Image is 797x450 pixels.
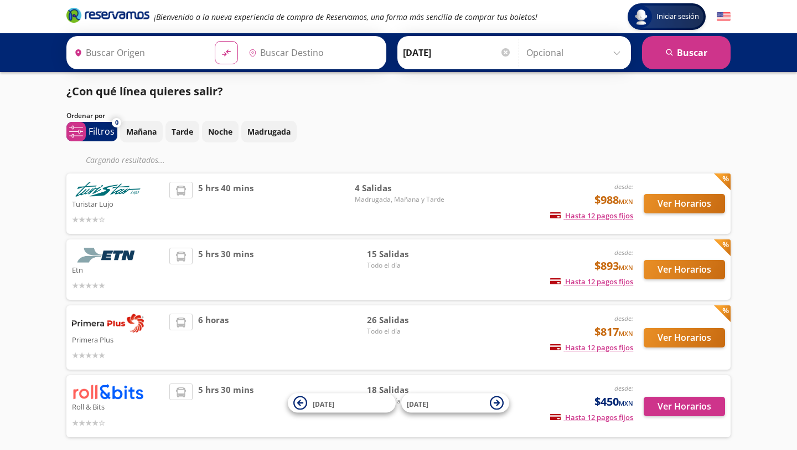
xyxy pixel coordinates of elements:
img: Turistar Lujo [72,182,144,197]
span: $450 [594,393,633,410]
span: $817 [594,324,633,340]
p: Roll & Bits [72,400,164,413]
p: Ordenar por [66,111,105,121]
span: 4 Salidas [355,182,444,195]
span: $988 [594,192,633,208]
em: Cargando resultados ... [86,155,165,165]
em: desde: [614,314,633,323]
button: Ver Horarios [644,328,725,347]
input: Opcional [526,39,625,67]
span: 5 hrs 40 mins [198,182,253,226]
button: 0Filtros [66,122,117,141]
button: Madrugada [241,121,297,142]
em: ¡Bienvenido a la nueva experiencia de compra de Reservamos, una forma más sencilla de comprar tus... [154,12,537,22]
img: Roll & Bits [72,383,144,400]
p: Filtros [89,125,115,138]
small: MXN [619,329,633,337]
span: Hasta 12 pagos fijos [550,211,633,221]
p: Primera Plus [72,333,164,346]
img: Etn [72,248,144,263]
span: [DATE] [407,399,428,408]
button: Ver Horarios [644,260,725,279]
img: Primera Plus [72,314,144,333]
span: Hasta 12 pagos fijos [550,277,633,287]
small: MXN [619,197,633,206]
p: Etn [72,263,164,276]
span: Todo el día [367,260,444,270]
button: Mañana [120,121,163,142]
span: Todo el día [367,326,444,336]
input: Elegir Fecha [403,39,511,67]
span: 6 horas [198,314,229,361]
span: 5 hrs 30 mins [198,383,253,428]
span: $893 [594,258,633,274]
p: Tarde [172,126,193,137]
button: English [717,10,731,24]
button: [DATE] [401,393,509,413]
input: Buscar Origen [70,39,206,67]
span: 26 Salidas [367,314,444,326]
span: 18 Salidas [367,383,444,396]
p: Turistar Lujo [72,197,164,210]
p: Mañana [126,126,157,137]
p: Madrugada [247,126,291,137]
span: Hasta 12 pagos fijos [550,412,633,422]
span: 15 Salidas [367,248,444,260]
span: Madrugada, Mañana y Tarde [355,195,444,204]
span: 5 hrs 30 mins [198,248,253,292]
em: desde: [614,383,633,393]
span: Iniciar sesión [652,11,703,22]
small: MXN [619,399,633,407]
p: Noche [208,126,232,137]
p: ¿Con qué línea quieres salir? [66,83,223,100]
input: Buscar Destino [244,39,380,67]
small: MXN [619,263,633,272]
em: desde: [614,248,633,257]
button: Noche [202,121,239,142]
span: [DATE] [313,399,334,408]
button: [DATE] [288,393,396,413]
a: Brand Logo [66,7,149,27]
span: 0 [115,118,118,127]
button: Ver Horarios [644,194,725,213]
span: Hasta 12 pagos fijos [550,342,633,352]
button: Ver Horarios [644,397,725,416]
i: Brand Logo [66,7,149,23]
button: Tarde [165,121,199,142]
button: Buscar [642,36,731,69]
em: desde: [614,182,633,191]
